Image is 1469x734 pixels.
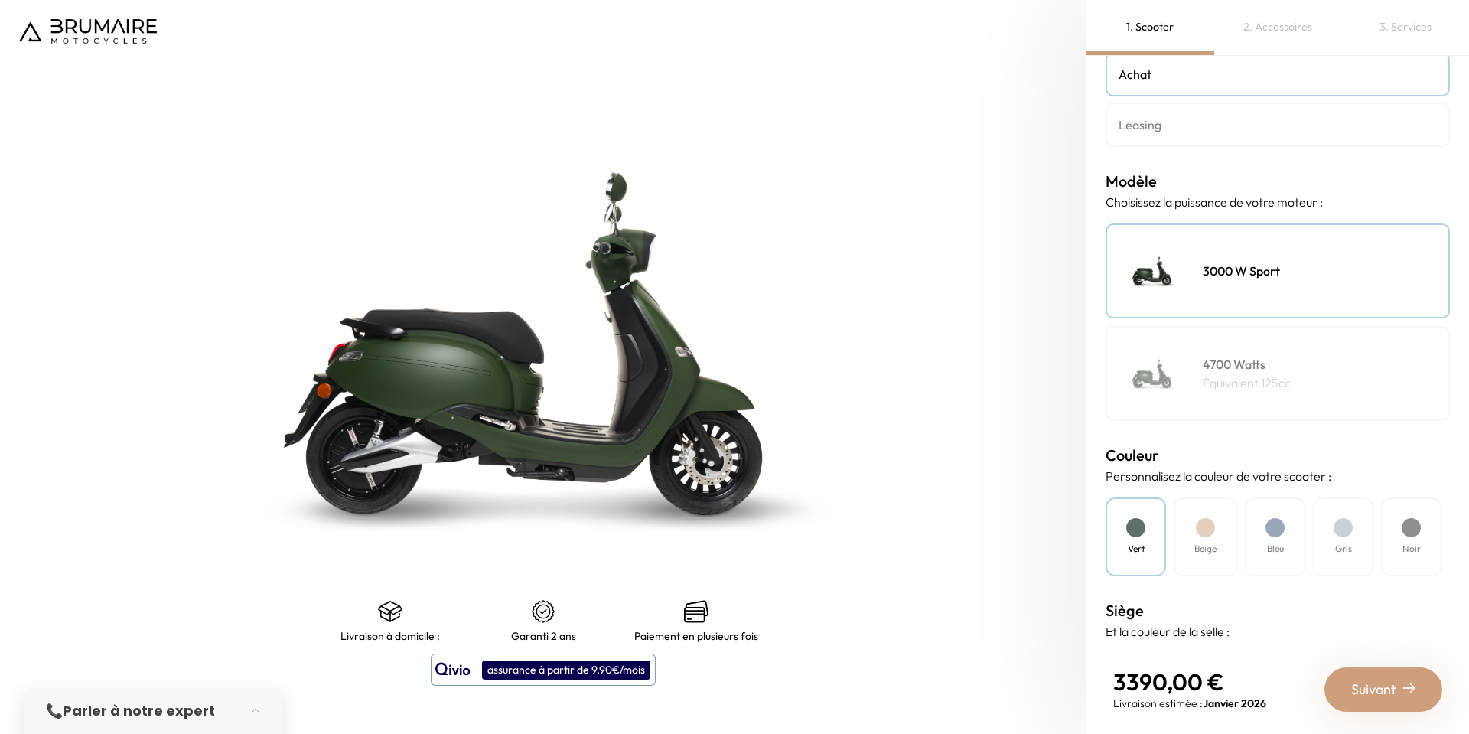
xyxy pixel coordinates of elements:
p: 3390,00 € [1113,668,1266,696]
h4: Achat [1119,65,1437,83]
h4: Gris [1335,542,1352,556]
img: logo qivio [435,661,471,679]
h4: Bleu [1267,542,1284,556]
h4: 3000 W Sport [1203,262,1280,280]
img: Scooter [1115,335,1191,412]
p: Équivalent 125cc [1203,374,1291,392]
img: credit-cards.png [684,599,708,624]
h4: Leasing [1119,116,1437,134]
p: Livraison à domicile : [340,630,440,642]
h3: Siège [1106,599,1450,622]
img: Logo de Brumaire [19,19,157,44]
p: Et la couleur de la selle : [1106,622,1450,641]
p: Choisissez la puissance de votre moteur : [1106,193,1450,211]
img: shipping.png [378,599,402,624]
button: assurance à partir de 9,90€/mois [431,654,656,686]
p: Personnalisez la couleur de votre scooter : [1106,467,1450,485]
img: right-arrow-2.png [1403,682,1415,694]
img: certificat-de-garantie.png [531,599,555,624]
p: Paiement en plusieurs fois [634,630,758,642]
p: Livraison estimée : [1113,696,1266,711]
h4: Beige [1194,542,1217,556]
h4: 4700 Watts [1203,355,1291,374]
div: assurance à partir de 9,90€/mois [482,661,650,680]
span: Suivant [1351,679,1396,700]
h3: Modèle [1106,170,1450,193]
a: Leasing [1106,103,1450,147]
img: Scooter [1115,233,1191,309]
p: Garanti 2 ans [511,630,576,642]
h4: Vert [1128,542,1145,556]
h4: Noir [1402,542,1421,556]
h3: Couleur [1106,444,1450,467]
span: Janvier 2026 [1203,696,1266,710]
